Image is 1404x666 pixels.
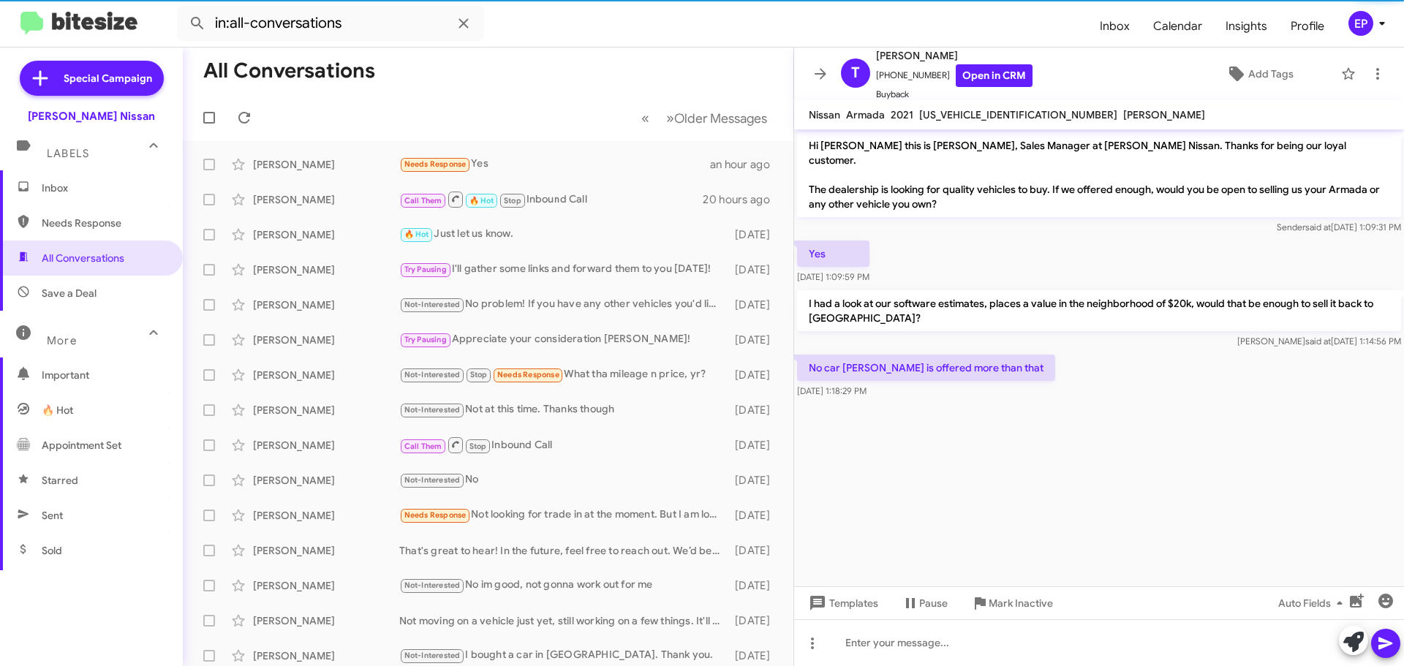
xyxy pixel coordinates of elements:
[253,333,399,347] div: [PERSON_NAME]
[728,368,782,382] div: [DATE]
[42,286,97,300] span: Save a Deal
[399,436,728,454] div: Inbound Call
[728,508,782,523] div: [DATE]
[1279,5,1336,48] a: Profile
[959,590,1065,616] button: Mark Inactive
[728,262,782,277] div: [DATE]
[728,613,782,628] div: [DATE]
[399,543,728,558] div: That's great to hear! In the future, feel free to reach out. We’d be happy to help you again!
[469,196,494,205] span: 🔥 Hot
[253,368,399,382] div: [PERSON_NAME]
[404,196,442,205] span: Call Them
[404,230,429,239] span: 🔥 Hot
[203,59,375,83] h1: All Conversations
[42,368,166,382] span: Important
[956,64,1033,87] a: Open in CRM
[404,405,461,415] span: Not-Interested
[657,103,776,133] button: Next
[989,590,1053,616] span: Mark Inactive
[253,543,399,558] div: [PERSON_NAME]
[1267,590,1360,616] button: Auto Fields
[42,181,166,195] span: Inbox
[1123,108,1205,121] span: [PERSON_NAME]
[919,590,948,616] span: Pause
[728,438,782,453] div: [DATE]
[504,196,521,205] span: Stop
[809,108,840,121] span: Nissan
[728,543,782,558] div: [DATE]
[253,508,399,523] div: [PERSON_NAME]
[399,190,703,208] div: Inbound Call
[404,651,461,660] span: Not-Interested
[404,265,447,274] span: Try Pausing
[1088,5,1141,48] a: Inbox
[1277,222,1401,232] span: Sender [DATE] 1:09:31 PM
[633,103,776,133] nav: Page navigation example
[20,61,164,96] a: Special Campaign
[1348,11,1373,36] div: EP
[399,577,728,594] div: No im good, not gonna work out for me
[728,648,782,663] div: [DATE]
[404,370,461,379] span: Not-Interested
[1248,61,1294,87] span: Add Tags
[876,47,1033,64] span: [PERSON_NAME]
[399,331,728,348] div: Appreciate your consideration [PERSON_NAME]!
[399,613,728,628] div: Not moving on a vehicle just yet, still working on a few things. It'll be a little while still. T...
[404,510,467,520] span: Needs Response
[470,370,488,379] span: Stop
[890,590,959,616] button: Pause
[710,157,782,172] div: an hour ago
[404,442,442,451] span: Call Them
[404,335,447,344] span: Try Pausing
[64,71,152,86] span: Special Campaign
[42,216,166,230] span: Needs Response
[42,508,63,523] span: Sent
[666,109,674,127] span: »
[728,298,782,312] div: [DATE]
[1141,5,1214,48] a: Calendar
[797,385,867,396] span: [DATE] 1:18:29 PM
[47,334,77,347] span: More
[399,366,728,383] div: What tha mileage n price, yr?
[253,578,399,593] div: [PERSON_NAME]
[797,271,869,282] span: [DATE] 1:09:59 PM
[399,507,728,523] div: Not looking for trade in at the moment. But I am looking at the Armadas Platinum Reserve AWD. Do ...
[399,647,728,664] div: I bought a car in [GEOGRAPHIC_DATA]. Thank you.
[728,473,782,488] div: [DATE]
[42,438,121,453] span: Appointment Set
[728,403,782,417] div: [DATE]
[876,87,1033,102] span: Buyback
[42,473,78,488] span: Starred
[404,159,467,169] span: Needs Response
[42,403,73,417] span: 🔥 Hot
[404,580,461,590] span: Not-Interested
[399,296,728,313] div: No problem! If you have any other vehicles you'd like to discuss selling, I'd love to help. Thank...
[28,109,155,124] div: [PERSON_NAME] Nissan
[794,590,890,616] button: Templates
[641,109,649,127] span: «
[876,64,1033,87] span: [PHONE_NUMBER]
[703,192,782,207] div: 20 hours ago
[919,108,1117,121] span: [US_VEHICLE_IDENTIFICATION_NUMBER]
[846,108,885,121] span: Armada
[1305,336,1331,347] span: said at
[42,543,62,558] span: Sold
[797,132,1401,217] p: Hi [PERSON_NAME] this is [PERSON_NAME], Sales Manager at [PERSON_NAME] Nissan. Thanks for being o...
[728,578,782,593] div: [DATE]
[1214,5,1279,48] a: Insights
[399,261,728,278] div: I'll gather some links and forward them to you [DATE]!
[253,648,399,663] div: [PERSON_NAME]
[1305,222,1331,232] span: said at
[399,226,728,243] div: Just let us know.
[253,262,399,277] div: [PERSON_NAME]
[891,108,913,121] span: 2021
[399,401,728,418] div: Not at this time. Thanks though
[47,147,89,160] span: Labels
[797,241,869,267] p: Yes
[1237,336,1401,347] span: [PERSON_NAME] [DATE] 1:14:56 PM
[253,298,399,312] div: [PERSON_NAME]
